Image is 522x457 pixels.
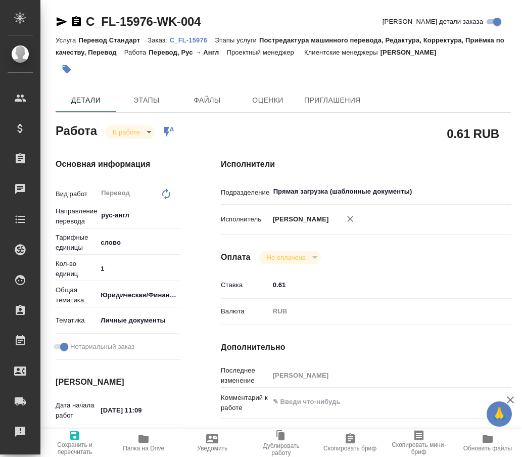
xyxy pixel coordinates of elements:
[269,278,487,292] input: ✎ Введи что-нибудь
[259,251,321,264] div: В работе
[269,368,487,383] input: Пустое поле
[105,125,155,139] div: В работе
[175,214,177,216] button: Open
[170,35,215,44] a: C_FL-15976
[264,253,309,262] button: Не оплачена
[304,49,381,56] p: Клиентские менеджеры
[70,342,134,352] span: Нотариальный заказ
[221,341,511,353] h4: Дополнительно
[391,441,447,455] span: Скопировать мини-бриф
[122,94,171,107] span: Этапы
[86,15,201,28] a: C_FL-15976-WK-004
[215,36,259,44] p: Этапы услуги
[56,158,180,170] h4: Основная информация
[56,121,97,139] h2: Работа
[183,94,231,107] span: Файлы
[56,259,97,279] p: Кол-во единиц
[56,36,504,56] p: Постредактура машинного перевода, Редактура, Корректура, Приёмка по качеству, Перевод
[149,49,226,56] p: Перевод, Рус → Англ
[40,429,109,457] button: Сохранить и пересчитать
[323,445,376,452] span: Скопировать бриф
[381,49,444,56] p: [PERSON_NAME]
[56,400,97,421] p: Дата начала работ
[56,16,68,28] button: Скопировать ссылку для ЯМессенджера
[447,125,499,142] h2: 0.61 RUB
[97,261,180,276] input: ✎ Введи что-нибудь
[70,16,82,28] button: Скопировать ссылку
[97,234,188,251] div: слово
[97,312,188,329] div: Личные документы
[316,429,385,457] button: Скопировать бриф
[304,94,361,107] span: Приглашения
[46,441,103,455] span: Сохранить и пересчитать
[56,58,78,80] button: Добавить тэг
[221,188,269,198] p: Подразделение
[221,251,251,263] h4: Оплата
[221,365,269,386] p: Последнее изменение
[148,36,169,44] p: Заказ:
[56,315,97,326] p: Тематика
[221,393,269,413] p: Комментарий к работе
[339,208,361,230] button: Удалить исполнителя
[110,128,143,136] button: В работе
[221,280,269,290] p: Ставка
[491,403,508,425] span: 🙏
[453,429,522,457] button: Обновить файлы
[109,429,178,457] button: Папка на Drive
[56,206,97,226] p: Направление перевода
[221,158,511,170] h4: Исполнители
[97,287,188,304] div: Юридическая/Финансовая
[221,306,269,316] p: Валюта
[269,214,329,224] p: [PERSON_NAME]
[481,191,483,193] button: Open
[62,94,110,107] span: Детали
[78,36,148,44] p: Перевод Стандарт
[269,303,487,320] div: RUB
[221,214,269,224] p: Исполнитель
[197,445,227,452] span: Уведомить
[463,445,512,452] span: Обновить файлы
[226,49,296,56] p: Проектный менеджер
[178,429,247,457] button: Уведомить
[385,429,453,457] button: Скопировать мини-бриф
[383,17,483,27] span: [PERSON_NAME] детали заказа
[253,442,309,456] span: Дублировать работу
[124,49,149,56] p: Работа
[56,36,78,44] p: Услуга
[56,189,97,199] p: Вид работ
[56,285,97,305] p: Общая тематика
[97,403,180,418] input: ✎ Введи что-нибудь
[123,445,164,452] span: Папка на Drive
[56,376,180,388] h4: [PERSON_NAME]
[170,36,215,44] p: C_FL-15976
[244,94,292,107] span: Оценки
[247,429,315,457] button: Дублировать работу
[56,233,97,253] p: Тарифные единицы
[487,401,512,427] button: 🙏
